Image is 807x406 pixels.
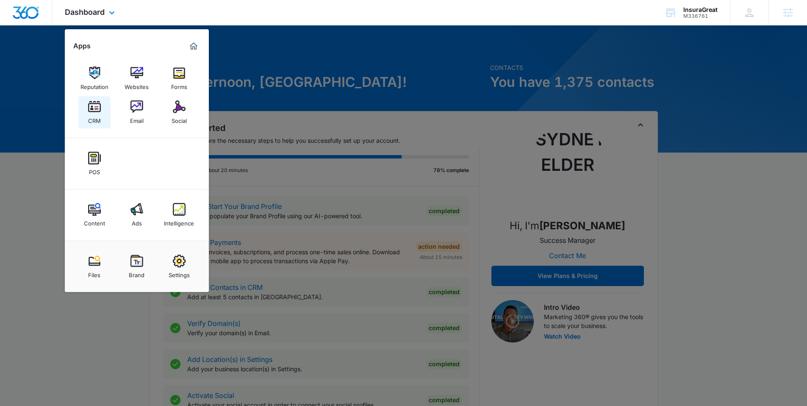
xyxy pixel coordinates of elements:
[78,96,111,128] a: CRM
[169,267,190,278] div: Settings
[88,267,100,278] div: Files
[121,250,153,283] a: Brand
[78,147,111,180] a: POS
[14,14,20,20] img: logo_orange.svg
[683,6,718,13] div: account name
[84,49,91,56] img: tab_keywords_by_traffic_grey.svg
[88,113,101,124] div: CRM
[78,62,111,95] a: Reputation
[121,199,153,231] a: Ads
[683,13,718,19] div: account id
[23,49,30,56] img: tab_domain_overview_orange.svg
[22,22,93,29] div: Domain: [DOMAIN_NAME]
[89,164,100,175] div: POS
[163,199,195,231] a: Intelligence
[73,42,91,50] h2: Apps
[24,14,42,20] div: v 4.0.25
[121,96,153,128] a: Email
[164,216,194,227] div: Intelligence
[163,62,195,95] a: Forms
[65,8,105,17] span: Dashboard
[132,216,142,227] div: Ads
[32,50,76,56] div: Domain Overview
[163,96,195,128] a: Social
[84,216,105,227] div: Content
[130,113,144,124] div: Email
[187,39,200,53] a: Marketing 360® Dashboard
[163,250,195,283] a: Settings
[78,199,111,231] a: Content
[171,79,187,90] div: Forms
[80,79,108,90] div: Reputation
[78,250,111,283] a: Files
[172,113,187,124] div: Social
[14,22,20,29] img: website_grey.svg
[94,50,143,56] div: Keywords by Traffic
[125,79,149,90] div: Websites
[129,267,144,278] div: Brand
[121,62,153,95] a: Websites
